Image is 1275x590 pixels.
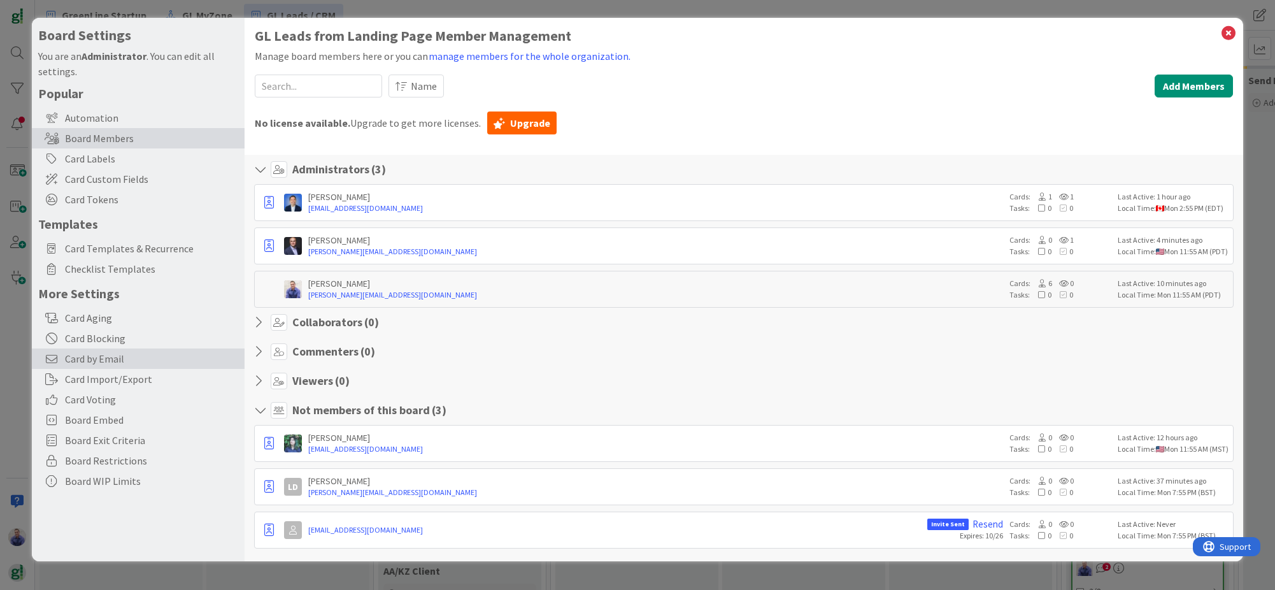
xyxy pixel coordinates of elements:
[371,162,386,176] span: ( 3 )
[292,345,375,359] h4: Commenters
[292,374,350,388] h4: Viewers
[32,108,245,128] div: Automation
[284,237,302,255] img: JD
[1118,289,1229,301] div: Local Time: Mon 11:55 AM (PDT)
[1051,290,1073,299] span: 0
[38,216,238,232] h5: Templates
[1030,247,1051,256] span: 0
[32,471,245,491] div: Board WIP Limits
[32,148,245,169] div: Card Labels
[284,435,302,452] img: CR
[1009,234,1111,246] div: Cards:
[1156,446,1164,452] img: us.png
[1030,433,1052,442] span: 0
[1030,290,1051,299] span: 0
[960,530,1003,542] div: Expires: 10/26
[411,78,437,94] span: Name
[1052,192,1074,201] span: 1
[308,443,1003,455] a: [EMAIL_ADDRESS][DOMAIN_NAME]
[1009,191,1111,203] div: Cards:
[1155,75,1233,97] button: Add Members
[1118,519,1229,530] div: Last Active: Never
[1009,475,1111,487] div: Cards:
[27,2,58,17] span: Support
[1052,235,1074,245] span: 1
[32,128,245,148] div: Board Members
[255,48,1233,64] div: Manage board members here or you can
[1118,278,1229,289] div: Last Active: 10 minutes ago
[38,285,238,301] h5: More Settings
[1118,432,1229,443] div: Last Active: 12 hours ago
[65,392,238,407] span: Card Voting
[1118,443,1229,455] div: Local Time: Mon 11:55 AM (MST)
[487,112,557,134] a: Upgrade
[1051,487,1073,497] span: 0
[1118,191,1229,203] div: Last Active: 1 hour ago
[1030,235,1052,245] span: 0
[32,308,245,328] div: Card Aging
[1030,531,1051,540] span: 0
[308,203,1003,214] a: [EMAIL_ADDRESS][DOMAIN_NAME]
[335,373,350,388] span: ( 0 )
[308,475,1003,487] div: [PERSON_NAME]
[255,117,350,129] b: No license available.
[65,171,238,187] span: Card Custom Fields
[1118,487,1229,498] div: Local Time: Mon 7:55 PM (BST)
[1009,246,1111,257] div: Tasks:
[1030,476,1052,486] span: 0
[1030,487,1051,497] span: 0
[1118,475,1229,487] div: Last Active: 37 minutes ago
[292,403,446,417] h4: Not members of this board
[1009,487,1111,498] div: Tasks:
[1009,278,1111,289] div: Cards:
[1009,432,1111,443] div: Cards:
[65,412,238,428] span: Board Embed
[65,241,238,256] span: Card Templates & Recurrence
[1156,248,1164,255] img: us.png
[65,261,238,277] span: Checklist Templates
[65,351,238,366] span: Card by Email
[308,524,921,536] a: [EMAIL_ADDRESS][DOMAIN_NAME]
[1030,203,1051,213] span: 0
[308,234,1003,246] div: [PERSON_NAME]
[1030,278,1052,288] span: 6
[388,75,444,97] button: Name
[1009,530,1111,542] div: Tasks:
[255,75,382,97] input: Search...
[32,328,245,349] div: Card Blocking
[1118,246,1229,257] div: Local Time: Mon 11:55 AM (PDT)
[284,194,302,212] img: DP
[1118,203,1229,214] div: Local Time: Mon 2:55 PM (EDT)
[1052,519,1074,529] span: 0
[1030,192,1052,201] span: 1
[1030,519,1052,529] span: 0
[255,115,481,131] span: Upgrade to get more licenses.
[360,344,375,359] span: ( 0 )
[1118,530,1229,542] div: Local Time: Mon 7:55 PM (BST)
[972,519,1003,530] a: Resend
[1051,247,1073,256] span: 0
[1009,289,1111,301] div: Tasks:
[1009,519,1111,530] div: Cards:
[1118,234,1229,246] div: Last Active: 4 minutes ago
[292,162,386,176] h4: Administrators
[284,280,302,298] img: JG
[38,27,238,43] h4: Board Settings
[364,315,379,329] span: ( 0 )
[428,48,631,64] button: manage members for the whole organization.
[308,246,1003,257] a: [PERSON_NAME][EMAIL_ADDRESS][DOMAIN_NAME]
[1052,278,1074,288] span: 0
[255,28,1233,44] h1: GL Leads from Landing Page Member Management
[65,192,238,207] span: Card Tokens
[1156,205,1164,212] img: ca.png
[1051,203,1073,213] span: 0
[308,278,1003,289] div: [PERSON_NAME]
[1009,203,1111,214] div: Tasks:
[38,48,238,79] div: You are an . You can edit all settings.
[308,191,1003,203] div: [PERSON_NAME]
[1052,476,1074,486] span: 0
[1051,531,1073,540] span: 0
[308,487,1003,498] a: [PERSON_NAME][EMAIL_ADDRESS][DOMAIN_NAME]
[308,432,1003,443] div: [PERSON_NAME]
[32,369,245,389] div: Card Import/Export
